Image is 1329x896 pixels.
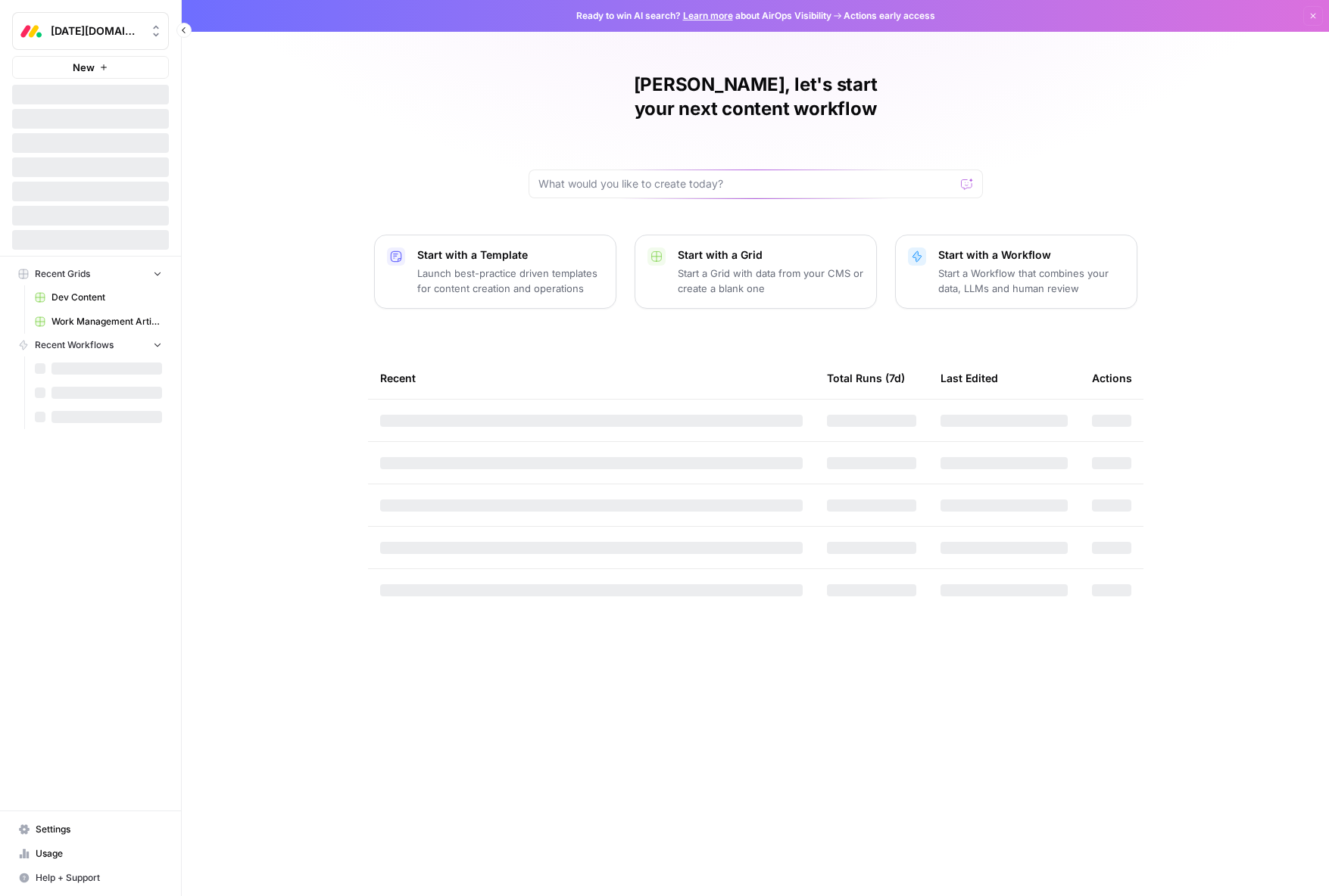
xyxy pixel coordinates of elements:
[12,817,169,842] a: Settings
[28,285,169,310] a: Dev Content
[12,842,169,866] a: Usage
[12,263,169,285] button: Recent Grids
[938,247,1125,263] p: Start with a Workflow
[417,247,604,263] p: Start with a Template
[827,357,905,399] div: Total Runs (7d)
[374,235,616,309] button: Start with a TemplateLaunch best-practice driven templates for content creation and operations
[28,310,169,334] a: Work Management Article Grid
[36,871,162,885] span: Help + Support
[51,23,142,39] span: [DATE][DOMAIN_NAME]
[12,334,169,356] button: Recent Workflows
[51,291,162,304] span: Dev Content
[635,235,877,309] button: Start with a GridStart a Grid with data from your CMS or create a blank one
[529,73,983,121] h1: [PERSON_NAME], let's start your next content workflow
[538,176,955,191] input: What would you like to create today?
[683,10,733,21] a: Learn more
[417,266,604,296] p: Launch best-practice driven templates for content creation and operations
[844,9,935,23] span: Actions early access
[35,338,114,352] span: Recent Workflows
[941,357,998,399] div: Last Edited
[678,247,864,263] p: Start with a Grid
[17,17,45,45] img: Monday.com Logo
[576,9,831,23] span: Ready to win AI search? about AirOps Visibility
[895,235,1137,309] button: Start with a WorkflowStart a Workflow that combines your data, LLMs and human review
[678,266,864,296] p: Start a Grid with data from your CMS or create a blank one
[1092,357,1132,399] div: Actions
[51,315,162,328] span: Work Management Article Grid
[36,823,162,836] span: Settings
[35,267,90,281] span: Recent Grids
[380,357,803,399] div: Recent
[73,60,95,75] span: New
[12,866,169,890] button: Help + Support
[36,847,162,860] span: Usage
[12,56,169,79] button: New
[12,12,169,50] button: Workspace: Monday.com
[938,266,1125,296] p: Start a Workflow that combines your data, LLMs and human review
